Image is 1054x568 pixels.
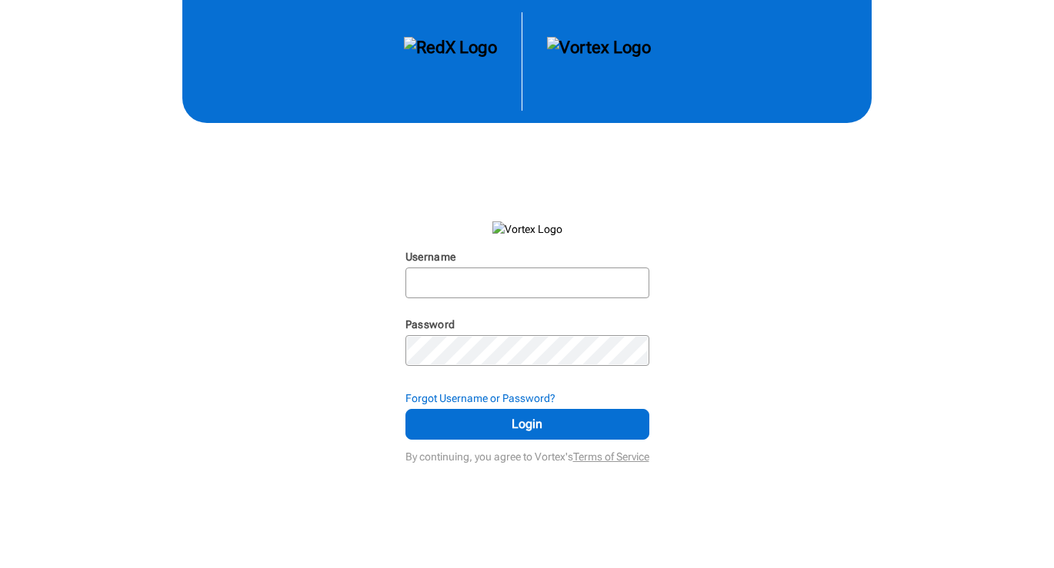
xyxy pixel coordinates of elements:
[425,415,630,433] span: Login
[573,450,649,463] a: Terms of Service
[405,392,555,404] strong: Forgot Username or Password?
[405,318,455,331] label: Password
[405,390,649,406] div: Forgot Username or Password?
[405,409,649,440] button: Login
[547,37,651,86] img: Vortex Logo
[405,251,456,263] label: Username
[404,37,497,86] img: RedX Logo
[492,221,562,237] img: Vortex Logo
[405,443,649,464] div: By continuing, you agree to Vortex's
